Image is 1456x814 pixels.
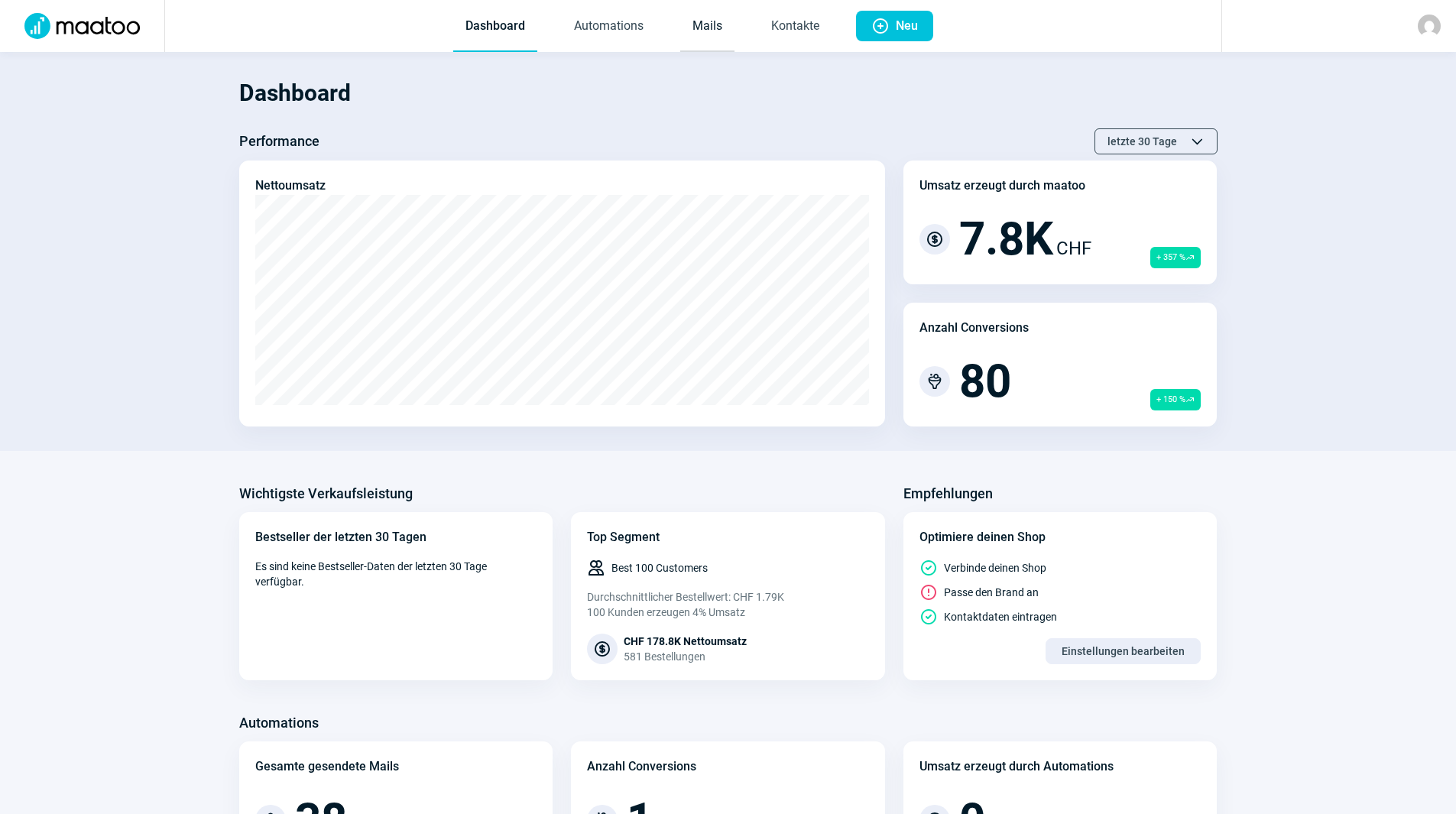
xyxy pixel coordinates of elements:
span: Verbinde deinen Shop [944,560,1046,576]
img: Logo [15,13,149,39]
h1: Dashboard [239,67,1218,119]
span: Es sind keine Bestseller-Daten der letzten 30 Tage verfügbar. [255,559,537,589]
div: Bestseller der letzten 30 Tagen [255,528,537,546]
span: + 150 % [1150,389,1201,410]
div: Top Segment [587,528,869,546]
div: Gesamte gesendete Mails [255,757,399,776]
span: Neu [896,11,918,41]
button: Neu [856,11,933,41]
div: Optimiere deinen Shop [919,528,1201,546]
span: Kontaktdaten eintragen [944,609,1057,624]
div: CHF 178.8K Nettoumsatz [624,634,747,649]
span: letzte 30 Tage [1107,129,1177,154]
a: Automations [562,2,656,52]
h3: Automations [239,711,319,735]
div: Umsatz erzeugt durch Automations [919,757,1114,776]
div: Durchschnittlicher Bestellwert: CHF 1.79K 100 Kunden erzeugen 4% Umsatz [587,589,869,620]
a: Mails [680,2,734,52]
div: Anzahl Conversions [587,757,696,776]
h3: Empfehlungen [903,482,993,506]
a: Kontakte [759,2,832,52]
img: avatar [1418,15,1441,37]
span: Einstellungen bearbeiten [1062,639,1185,663]
h3: Wichtigste Verkaufsleistung [239,482,413,506]
span: CHF [1056,235,1091,262]
h3: Performance [239,129,319,154]
span: 7.8K [959,216,1053,262]
a: Dashboard [453,2,537,52]
div: Nettoumsatz [255,177,326,195]
div: 581 Bestellungen [624,649,747,664]
div: Umsatz erzeugt durch maatoo [919,177,1085,195]
div: Anzahl Conversions [919,319,1029,337]
span: + 357 % [1150,247,1201,268]
span: 80 [959,358,1011,404]
span: Best 100 Customers [611,560,708,576]
button: Einstellungen bearbeiten [1046,638,1201,664]
span: Passe den Brand an [944,585,1039,600]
